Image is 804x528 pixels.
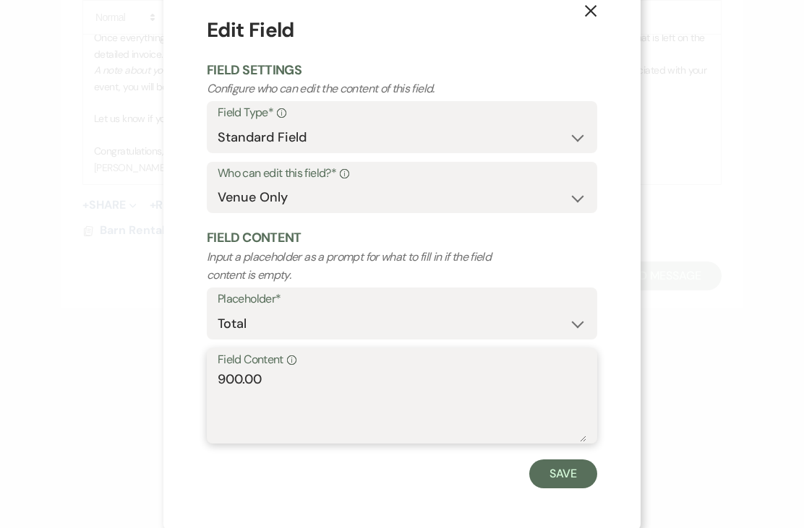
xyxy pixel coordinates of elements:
[218,350,586,371] label: Field Content
[207,248,519,285] p: Input a placeholder as a prompt for what to fill in if the field content is empty.
[218,103,586,124] label: Field Type*
[207,15,597,46] h1: Edit Field
[207,79,519,98] p: Configure who can edit the content of this field.
[207,229,597,247] h2: Field Content
[218,163,586,184] label: Who can edit this field?*
[218,370,586,442] textarea: 900.00
[207,61,597,79] h2: Field Settings
[218,289,586,310] label: Placeholder*
[529,459,597,488] button: Save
